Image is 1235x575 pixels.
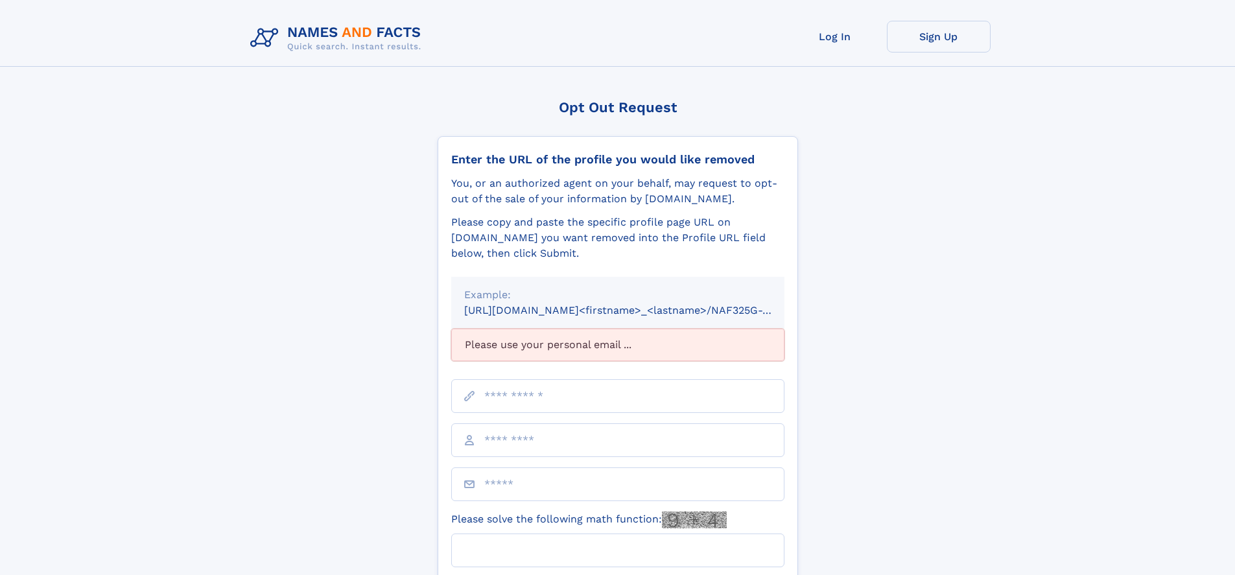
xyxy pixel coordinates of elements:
div: Example: [464,287,771,303]
label: Please solve the following math function: [451,511,727,528]
a: Log In [783,21,887,53]
small: [URL][DOMAIN_NAME]<firstname>_<lastname>/NAF325G-xxxxxxxx [464,304,809,316]
div: You, or an authorized agent on your behalf, may request to opt-out of the sale of your informatio... [451,176,784,207]
img: Logo Names and Facts [245,21,432,56]
div: Opt Out Request [438,99,798,115]
div: Please copy and paste the specific profile page URL on [DOMAIN_NAME] you want removed into the Pr... [451,215,784,261]
div: Enter the URL of the profile you would like removed [451,152,784,167]
a: Sign Up [887,21,991,53]
div: Please use your personal email ... [451,329,784,361]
